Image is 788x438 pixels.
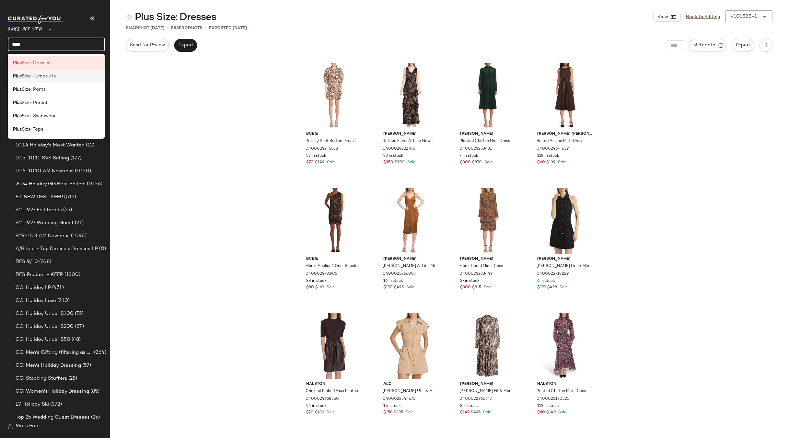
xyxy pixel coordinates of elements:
[13,60,22,66] b: Plus
[86,180,102,188] span: (1056)
[383,381,438,387] span: Alc
[459,138,510,144] span: Pleated Chiffon Midi-Dress
[306,153,326,159] span: 52 in stock
[394,410,403,416] span: $395
[537,285,546,291] span: $199
[315,285,324,291] span: $169
[405,285,414,290] span: Sale
[731,13,757,21] div: v101525-1
[38,258,51,266] span: (248)
[56,297,70,305] span: (210)
[460,381,515,387] span: [PERSON_NAME]
[537,278,555,284] span: 6 in stock
[306,263,360,269] span: Floral-Appliqué One-Shoulder Ruched Minidress
[537,160,545,166] span: $60
[306,160,314,166] span: $70
[90,414,100,421] span: (25)
[547,285,557,291] span: $498
[8,22,42,34] span: Saks OFF 5TH
[404,410,414,415] span: Sale
[301,63,366,129] img: 0400024245638_CREAMMULTI
[205,25,206,31] span: •
[16,232,70,240] span: 9.29-10.3 AM Newness
[460,403,478,409] span: 3 in stock
[174,39,197,52] button: Export
[306,285,314,291] span: $80
[126,25,165,31] span: Snapshot [DATE]
[383,271,416,277] span: 0400023266087
[306,396,339,402] span: 0400024668350
[67,375,77,382] span: (28)
[383,138,433,144] span: Ruffled Floral A-Line Gown
[16,142,85,149] span: 10.14 Holiday's Most Wanted
[459,263,503,269] span: Floral Tiered Midi-Dress
[472,285,481,291] span: $815
[693,42,723,48] span: Metadata
[532,313,597,379] img: 0400023130221_BORDEAUX
[16,219,74,227] span: 9.21-9.27 Wedding Guest
[49,401,62,408] span: (372)
[209,25,247,31] p: Exported [DATE]
[483,160,492,165] span: Sale
[459,271,492,277] span: 0400024233449
[16,284,51,292] span: GG: Holiday LP
[383,388,437,394] span: [PERSON_NAME] Utility Minidress
[306,256,361,262] span: Bcbg
[130,43,165,48] span: Send for Review
[63,193,76,201] span: (515)
[546,160,555,166] span: $139
[383,410,392,416] span: $158
[557,160,566,165] span: Sale
[74,310,84,317] span: (72)
[406,160,415,165] span: Sale
[537,138,583,144] span: Belted A-Line Midi-Dress
[383,146,416,152] span: 0400024222780
[16,167,74,175] span: 10.6-10.10 AM Newness
[537,263,591,269] span: [PERSON_NAME] Linen-Blend Sleeveless Minidress
[22,86,46,93] span: Size: Pants
[306,381,361,387] span: Halston
[653,12,680,22] button: View
[13,73,22,80] b: Plus
[460,153,478,159] span: 4 in stock
[16,336,70,343] span: GG: Holiday Under $50
[326,160,335,165] span: Sale
[537,153,559,159] span: 118 in stock
[22,73,56,80] span: Size: Jumpsuits
[460,410,469,416] span: $149
[378,188,443,254] img: 0400023266087_SADDLE
[383,403,401,409] span: 1 in stock
[394,285,404,291] span: $495
[315,410,324,416] span: $139
[126,39,169,52] button: Send for Review
[383,131,438,137] span: [PERSON_NAME]
[537,146,569,152] span: 0400024674639
[62,206,72,214] span: (25)
[732,39,754,52] button: Report
[383,396,415,402] span: 0400022544671
[325,410,335,415] span: Sale
[459,388,514,394] span: [PERSON_NAME] Fit & Flare Midi-Dress
[455,188,520,254] img: 0400024233449_BLACKMULTI
[383,153,403,159] span: 23 in stock
[16,180,86,188] span: 2024 Holiday GG Best Sellers
[16,414,90,421] span: Top 25 Wedding Guest Dresses
[537,388,586,394] span: Printed Chiffon Maxi Dress
[315,160,324,166] span: $149
[460,160,471,166] span: $300
[8,15,63,24] img: cfy_white_logo.C9jOOHJF.svg
[532,188,597,254] img: 0400022718229_BLACK
[13,113,22,120] b: Plus
[16,245,98,253] span: A/B test - Top Dresses: Dresses LP
[13,99,22,106] b: Plus
[325,285,335,290] span: Sale
[16,271,63,279] span: DFS Product - KEEP
[89,388,100,395] span: (85)
[306,138,360,144] span: Paisley Print Button-Front Minidress
[16,362,81,369] span: GG: Men's Holiday Dressing
[460,285,471,291] span: $300
[16,388,89,395] span: GG: Women's Holiday Dressing
[378,313,443,379] img: 0400022544671_FLAX
[395,160,405,166] span: $990
[537,131,592,137] span: [PERSON_NAME] [PERSON_NAME]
